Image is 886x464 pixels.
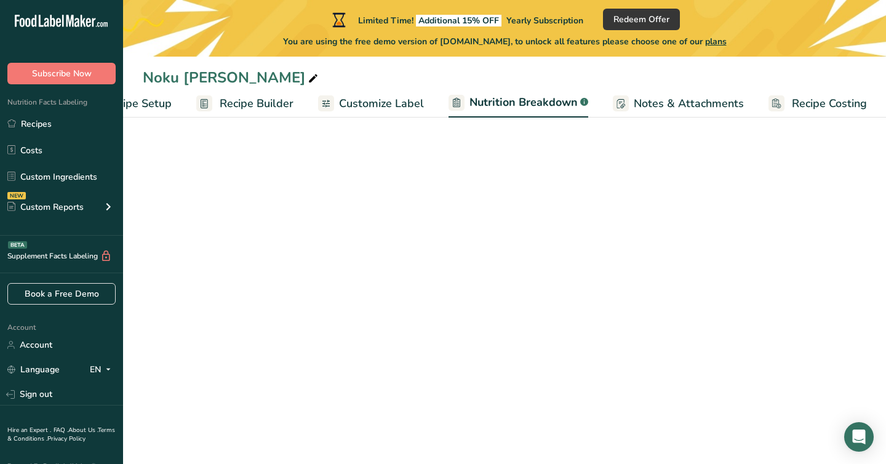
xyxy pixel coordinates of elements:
div: Noku [PERSON_NAME] [143,66,321,89]
div: EN [90,362,116,377]
a: Nutrition Breakdown [449,89,588,118]
span: Notes & Attachments [634,95,744,112]
a: Recipe Costing [768,90,867,118]
a: Book a Free Demo [7,283,116,305]
span: Yearly Subscription [506,15,583,26]
span: plans [705,36,727,47]
span: Nutrition Breakdown [469,94,578,111]
a: Customize Label [318,90,424,118]
div: NEW [7,192,26,199]
a: About Us . [68,426,98,434]
div: Limited Time! [330,12,583,27]
a: Recipe Setup [81,90,172,118]
button: Redeem Offer [603,9,680,30]
a: Terms & Conditions . [7,426,115,443]
button: Subscribe Now [7,63,116,84]
span: Recipe Setup [105,95,172,112]
a: Privacy Policy [47,434,86,443]
span: Recipe Builder [220,95,293,112]
span: Redeem Offer [613,13,669,26]
span: Recipe Costing [792,95,867,112]
a: FAQ . [54,426,68,434]
a: Recipe Builder [196,90,293,118]
a: Notes & Attachments [613,90,744,118]
div: Custom Reports [7,201,84,214]
span: Subscribe Now [32,67,92,80]
a: Language [7,359,60,380]
span: Customize Label [339,95,424,112]
div: BETA [8,241,27,249]
a: Hire an Expert . [7,426,51,434]
span: Additional 15% OFF [416,15,501,26]
span: You are using the free demo version of [DOMAIN_NAME], to unlock all features please choose one of... [283,35,727,48]
div: Open Intercom Messenger [844,422,874,452]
